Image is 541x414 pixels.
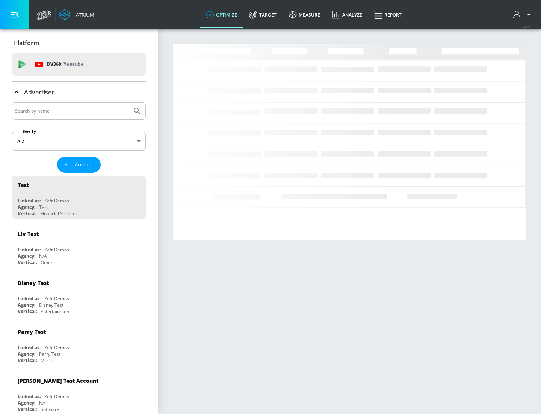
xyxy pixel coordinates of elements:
[12,82,146,103] div: Advertiser
[18,259,37,266] div: Vertical:
[368,1,408,28] a: Report
[18,230,39,237] div: Liv Test
[12,53,146,76] div: DV360: Youtube
[18,400,35,406] div: Agency:
[63,60,83,68] p: Youtube
[18,210,37,217] div: Vertical:
[18,279,49,286] div: Disney Test
[14,39,39,47] p: Platform
[18,393,41,400] div: Linked as:
[200,1,243,28] a: optimize
[21,129,38,134] label: Sort By
[18,357,37,364] div: Vertical:
[12,225,146,268] div: Liv TestLinked as:Zefr DemosAgency:N/AVertical:Other
[41,210,78,217] div: Financial Services
[24,88,54,96] p: Advertiser
[12,274,146,317] div: Disney TestLinked as:Zefr DemosAgency:Disney TestVertical:Entertainment
[41,259,53,266] div: Other
[47,60,83,68] p: DV360:
[73,11,94,18] div: Atrium
[18,351,35,357] div: Agency:
[44,295,69,302] div: Zefr Demos
[283,1,326,28] a: measure
[18,198,41,204] div: Linked as:
[18,295,41,302] div: Linked as:
[12,132,146,151] div: A-Z
[243,1,283,28] a: Target
[44,344,69,351] div: Zefr Demos
[59,9,94,20] a: Atrium
[523,25,533,29] span: v 4.28.0
[18,253,35,259] div: Agency:
[12,323,146,365] div: Parry TestLinked as:Zefr DemosAgency:Parry TestVertical:Music
[12,32,146,53] div: Platform
[39,204,48,210] div: Test
[326,1,368,28] a: Analyze
[41,308,71,315] div: Entertainment
[41,357,53,364] div: Music
[65,160,93,169] span: Add Account
[12,176,146,219] div: TestLinked as:Zefr DemosAgency:TestVertical:Financial Services
[39,400,45,406] div: NA
[18,204,35,210] div: Agency:
[44,198,69,204] div: Zefr Demos
[18,344,41,351] div: Linked as:
[39,351,60,357] div: Parry Test
[18,328,46,335] div: Parry Test
[15,106,129,116] input: Search by name
[39,253,47,259] div: N/A
[44,247,69,253] div: Zefr Demos
[44,393,69,400] div: Zefr Demos
[41,406,59,412] div: Software
[57,157,101,173] button: Add Account
[18,377,98,384] div: [PERSON_NAME] Test Account
[39,302,63,308] div: Disney Test
[18,406,37,412] div: Vertical:
[18,308,37,315] div: Vertical:
[18,247,41,253] div: Linked as:
[18,181,29,189] div: Test
[18,302,35,308] div: Agency:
